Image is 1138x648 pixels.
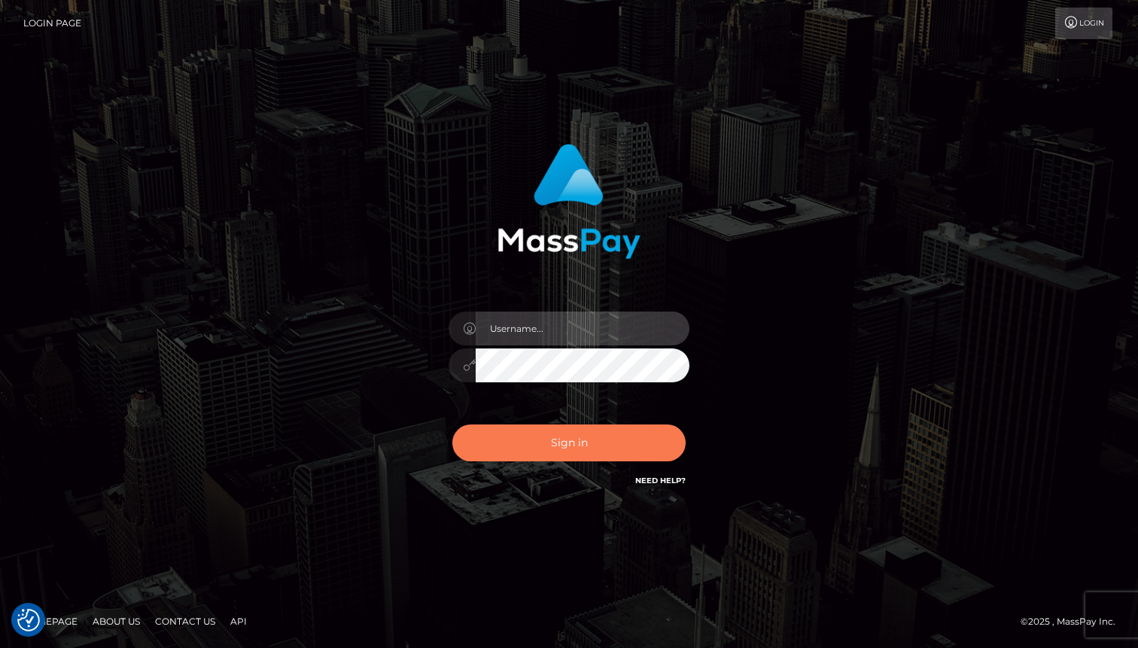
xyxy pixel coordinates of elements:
a: About Us [87,610,146,633]
a: Login [1055,8,1112,39]
img: Revisit consent button [17,609,40,631]
a: API [224,610,253,633]
a: Contact Us [149,610,221,633]
input: Username... [476,312,689,345]
div: © 2025 , MassPay Inc. [1021,613,1127,630]
a: Login Page [23,8,81,39]
button: Sign in [452,424,686,461]
img: MassPay Login [497,144,641,259]
a: Need Help? [635,476,686,485]
a: Homepage [17,610,84,633]
button: Consent Preferences [17,609,40,631]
